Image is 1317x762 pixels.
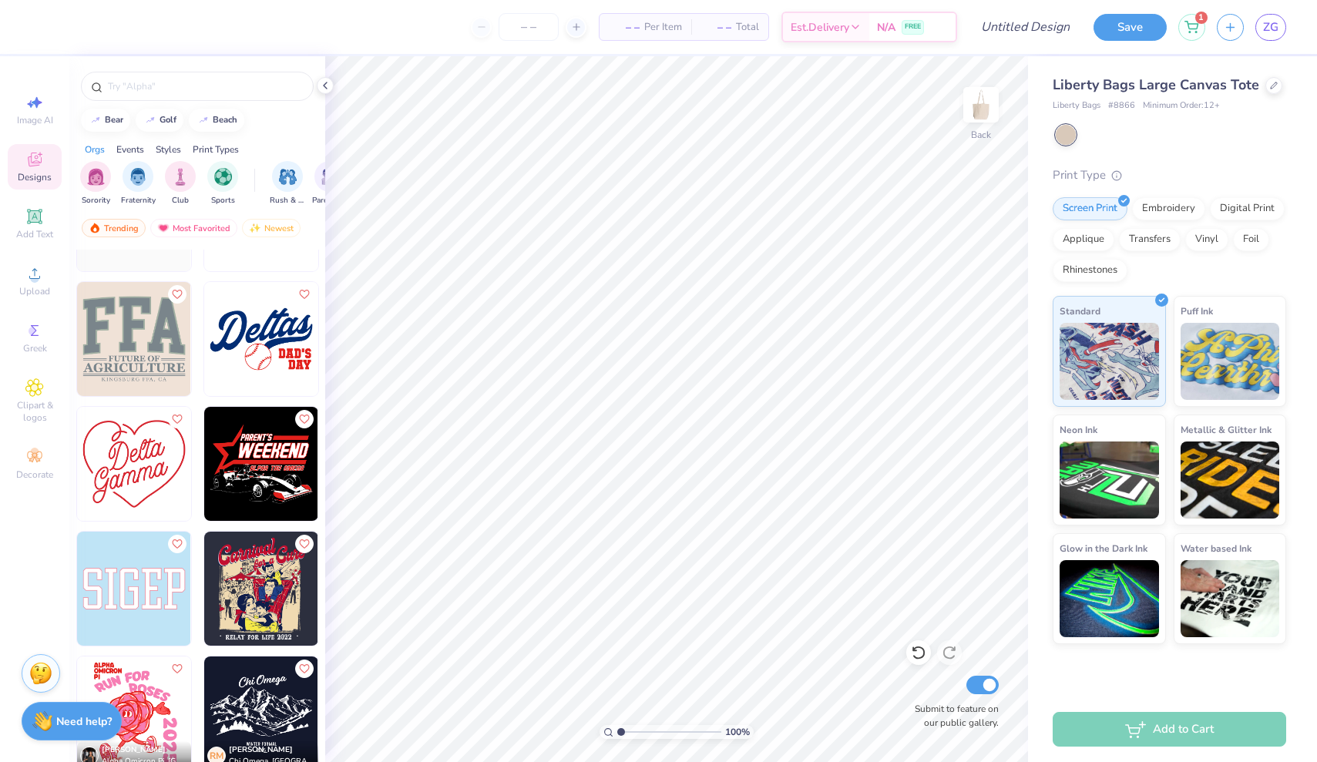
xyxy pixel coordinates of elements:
div: Transfers [1119,228,1181,251]
button: filter button [80,161,111,206]
span: Club [172,195,189,206]
img: trending.gif [89,223,101,233]
div: Most Favorited [150,219,237,237]
button: Like [295,410,314,428]
a: ZG [1255,14,1286,41]
div: Styles [156,143,181,156]
img: Puff Ink [1181,323,1280,400]
span: Liberty Bags [1053,99,1100,112]
img: dc868ec6-1a62-4f1c-be05-ee180037db78 [77,532,191,646]
img: 39428d98-7d4c-4e59-9ea9-061528b0d223 [190,532,304,646]
img: Glow in the Dark Ink [1060,560,1159,637]
span: Glow in the Dark Ink [1060,540,1147,556]
button: golf [136,109,183,132]
div: filter for Parent's Weekend [312,161,348,206]
span: Upload [19,285,50,297]
span: Add Text [16,228,53,240]
div: Vinyl [1185,228,1228,251]
div: Digital Print [1210,197,1285,220]
img: 580e3f18-6b38-42cf-bafa-f530ea0c5e5f [77,282,191,396]
img: Newest.gif [249,223,261,233]
span: Neon Ink [1060,421,1097,438]
img: Fraternity Image [129,168,146,186]
span: Designs [18,171,52,183]
button: Like [295,660,314,678]
strong: Need help? [56,714,112,729]
span: Decorate [16,468,53,481]
span: Fraternity [121,195,156,206]
img: 02ba04f1-169f-4362-beab-8161d18bd5e8 [204,407,318,521]
span: [PERSON_NAME] [229,744,293,755]
label: Submit to feature on our public gallery. [906,702,999,730]
span: Parent's Weekend [312,195,348,206]
span: Metallic & Glitter Ink [1181,421,1272,438]
div: Embroidery [1132,197,1205,220]
span: Total [736,19,759,35]
img: a969c435-70d1-4c68-8c7d-d03ba37f0f0a [317,282,432,396]
div: filter for Sports [207,161,238,206]
span: 100 % [725,725,750,739]
button: bear [81,109,130,132]
img: dd6829ce-e041-4ff7-b7d9-ac565d862add [204,532,318,646]
input: Try "Alpha" [106,79,304,94]
div: Rhinestones [1053,259,1127,282]
img: Neon Ink [1060,441,1159,519]
div: filter for Sorority [80,161,111,206]
span: Water based Ink [1181,540,1251,556]
span: Rush & Bid [270,195,305,206]
span: Sports [211,195,235,206]
div: beach [213,116,237,124]
img: Sorority Image [87,168,105,186]
button: Like [295,285,314,304]
div: filter for Fraternity [121,161,156,206]
img: most_fav.gif [157,223,170,233]
img: dd7f6ca3-8e99-45ae-af30-6e4405479104 [77,407,191,521]
img: Parent's Weekend Image [321,168,339,186]
div: filter for Club [165,161,196,206]
button: Like [295,535,314,553]
img: 7db95f3e-69bb-4ace-bb57-3998819970d2 [190,407,304,521]
span: [PERSON_NAME] [102,744,166,755]
img: trend_line.gif [197,116,210,125]
span: Clipart & logos [8,399,62,424]
button: Like [168,285,186,304]
div: Print Type [1053,166,1286,184]
input: – – [499,13,559,41]
img: trend_line.gif [89,116,102,125]
span: Puff Ink [1181,303,1213,319]
button: filter button [121,161,156,206]
button: Like [168,535,186,553]
button: Save [1094,14,1167,41]
span: Greek [23,342,47,354]
div: filter for Rush & Bid [270,161,305,206]
span: Minimum Order: 12 + [1143,99,1220,112]
span: – – [609,19,640,35]
div: Foil [1233,228,1269,251]
img: Rush & Bid Image [279,168,297,186]
button: Like [168,660,186,678]
img: f25dc833-d40f-49a7-ae12-4c223f3d689b [204,282,318,396]
span: Est. Delivery [791,19,849,35]
span: Liberty Bags Large Canvas Tote [1053,76,1259,94]
span: Image AI [17,114,53,126]
div: Print Types [193,143,239,156]
div: Events [116,143,144,156]
div: Trending [82,219,146,237]
span: Per Item [644,19,682,35]
button: Like [168,410,186,428]
span: Sorority [82,195,110,206]
img: a89e030c-5610-4f96-af63-7c13c0d4198c [317,407,432,521]
img: 76adb008-77b3-43a4-8f81-fe06513f9ce4 [317,532,432,646]
img: Standard [1060,323,1159,400]
img: dad588b2-bf69-4d4b-818e-1ea4ab1ea4f1 [190,282,304,396]
button: filter button [312,161,348,206]
button: filter button [165,161,196,206]
span: # 8866 [1108,99,1135,112]
button: filter button [270,161,305,206]
span: ZG [1263,18,1278,36]
button: filter button [207,161,238,206]
img: Water based Ink [1181,560,1280,637]
img: Back [966,89,996,120]
img: trend_line.gif [144,116,156,125]
div: Back [971,128,991,142]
